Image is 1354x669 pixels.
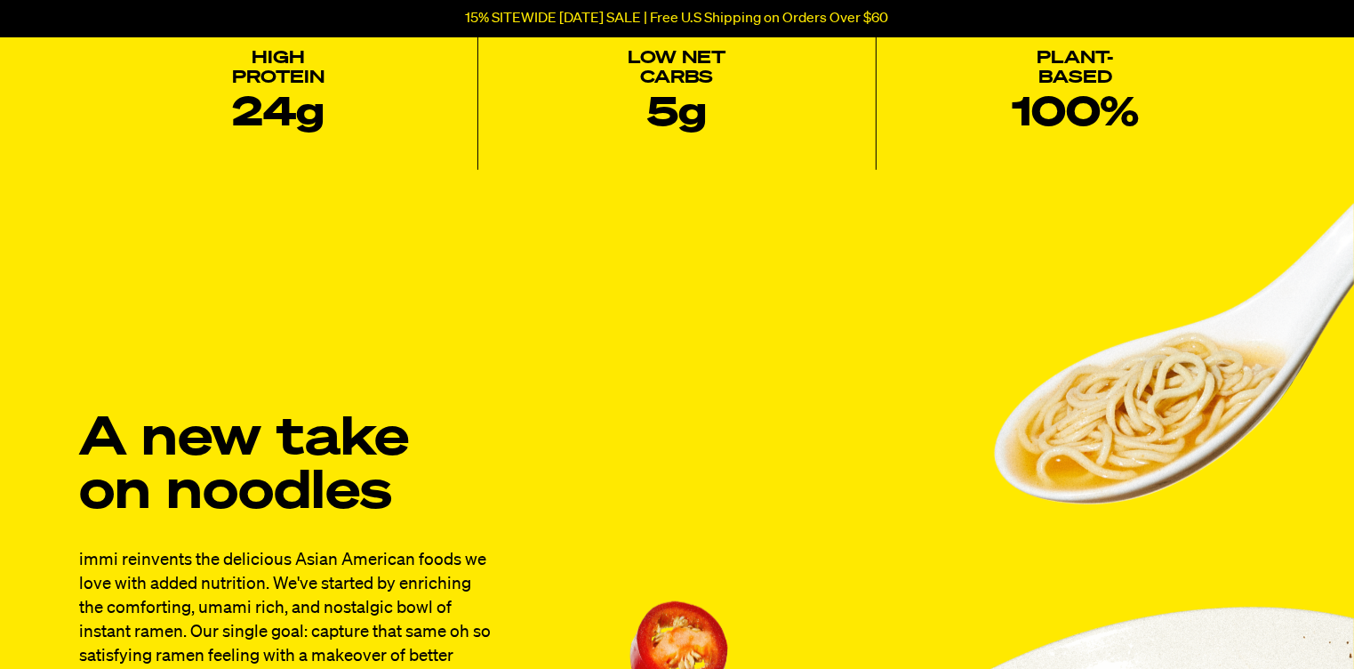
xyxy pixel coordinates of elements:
span: Low Net Carbs [617,48,736,87]
div: 5g [478,48,876,134]
div: 100% [877,48,1274,134]
p: 15% SITEWIDE [DATE] SALE | Free U.S Shipping on Orders Over $60 [466,11,889,27]
h2: A new take on noodles [80,413,493,520]
div: 24g [80,48,477,134]
span: Plant-Based [1016,48,1135,87]
span: High Protein [219,48,338,87]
